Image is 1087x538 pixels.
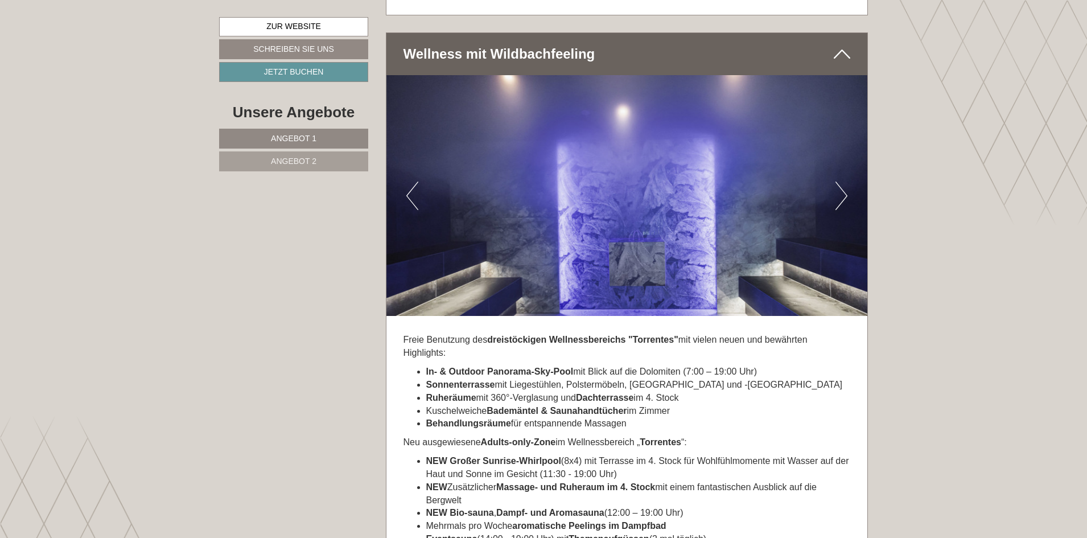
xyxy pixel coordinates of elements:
li: , (12:00 – 19:00 Uhr) [426,507,851,520]
a: Jetzt buchen [219,62,368,82]
span: Angebot 2 [271,157,316,166]
strong: NEW [426,456,447,466]
strong: NEW [426,482,447,492]
li: Mehrmals pro Woche [426,520,851,533]
p: Freie Benutzung des mit vielen neuen und bewährten Highlights: [403,334,851,360]
strong: Massage- und Ruheraum im 4. Stock [496,482,655,492]
strong: Adults-only-Zone [481,437,556,447]
strong: Torrentes [640,437,681,447]
p: Neu ausgewiesene im Wellnessbereich „ “: [403,436,851,449]
a: Zur Website [219,17,368,36]
li: mit Blick auf die Dolomiten (7:00 – 19:00 Uhr) [426,365,851,379]
li: Kuschelweiche im Zimmer [426,405,851,418]
strong: Ruheräume [426,393,476,403]
strong: Dachterrasse [576,393,633,403]
strong: In- & Outdoor Panorama-Sky-Pool [426,367,574,376]
li: mit 360°-Verglasung und im 4. Stock [426,392,851,405]
li: mit Liegestühlen, Polstermöbeln, [GEOGRAPHIC_DATA] und -[GEOGRAPHIC_DATA] [426,379,851,392]
div: Unsere Angebote [219,102,368,123]
button: Previous [406,182,418,210]
strong: Sonnenterrasse [426,380,495,389]
strong: Behandlungsräume [426,418,511,428]
strong: dreistöckigen Wellnessbereichs "Torrentes" [487,335,678,344]
strong: Dampf- und Aromasauna [496,508,604,518]
strong: Bademäntel & Saunahandtücher [487,406,627,416]
li: für entspannende Massagen [426,417,851,430]
div: Wellness mit Wildbachfeeling [386,33,868,75]
strong: aromatische Peelings im Dampfbad [512,521,666,531]
a: Schreiben Sie uns [219,39,368,59]
li: Zusätzlicher mit einem fantastischen Ausblick auf die Bergwelt [426,481,851,507]
button: Next [835,182,847,210]
li: (8x4) mit Terrasse im 4. Stock für Wohlfühlmomente mit Wasser auf der Haut und Sonne im Gesicht (... [426,455,851,481]
span: Angebot 1 [271,134,316,143]
strong: Großer Sunrise-Whirlpool [450,456,561,466]
strong: NEW Bio-sauna [426,508,494,518]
